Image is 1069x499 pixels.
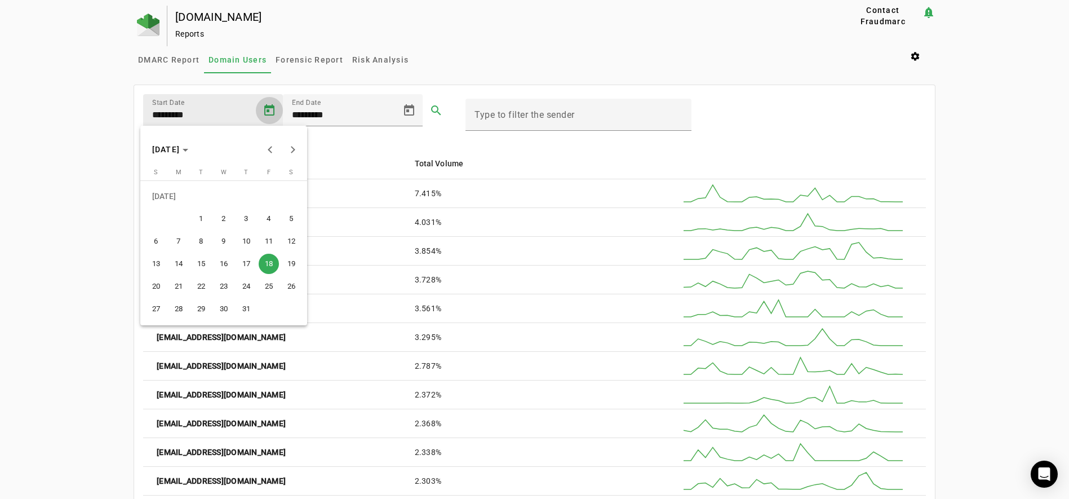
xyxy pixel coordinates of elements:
[146,231,166,251] span: 6
[259,254,279,274] span: 18
[212,275,235,298] button: July 23, 2025
[214,209,234,229] span: 2
[281,209,301,229] span: 5
[190,253,212,275] button: July 15, 2025
[259,138,281,161] button: Previous month
[145,298,167,320] button: July 27, 2025
[154,169,158,176] span: S
[168,254,189,274] span: 14
[212,298,235,320] button: July 30, 2025
[221,169,227,176] span: W
[148,139,193,160] button: Choose month and year
[258,207,280,230] button: July 4, 2025
[236,299,256,319] span: 31
[190,230,212,253] button: July 8, 2025
[191,254,211,274] span: 15
[236,254,256,274] span: 17
[281,231,301,251] span: 12
[235,253,258,275] button: July 17, 2025
[168,276,189,297] span: 21
[259,231,279,251] span: 11
[235,275,258,298] button: July 24, 2025
[191,276,211,297] span: 22
[235,207,258,230] button: July 3, 2025
[212,230,235,253] button: July 9, 2025
[191,299,211,319] span: 29
[1031,461,1058,488] div: Open Intercom Messenger
[145,185,303,207] td: [DATE]
[145,275,167,298] button: July 20, 2025
[167,298,190,320] button: July 28, 2025
[235,298,258,320] button: July 31, 2025
[146,254,166,274] span: 13
[258,253,280,275] button: July 18, 2025
[281,276,301,297] span: 26
[214,254,234,274] span: 16
[190,207,212,230] button: July 1, 2025
[145,230,167,253] button: July 6, 2025
[214,299,234,319] span: 30
[167,275,190,298] button: July 21, 2025
[146,299,166,319] span: 27
[214,276,234,297] span: 23
[212,253,235,275] button: July 16, 2025
[259,276,279,297] span: 25
[167,253,190,275] button: July 14, 2025
[176,169,181,176] span: M
[281,138,304,161] button: Next month
[168,231,189,251] span: 7
[168,299,189,319] span: 28
[281,254,301,274] span: 19
[191,231,211,251] span: 8
[236,209,256,229] span: 3
[167,230,190,253] button: July 7, 2025
[152,145,180,154] span: [DATE]
[280,230,303,253] button: July 12, 2025
[235,230,258,253] button: July 10, 2025
[258,275,280,298] button: July 25, 2025
[236,231,256,251] span: 10
[212,207,235,230] button: July 2, 2025
[214,231,234,251] span: 9
[280,275,303,298] button: July 26, 2025
[145,253,167,275] button: July 13, 2025
[289,169,293,176] span: S
[244,169,248,176] span: T
[280,253,303,275] button: July 19, 2025
[190,275,212,298] button: July 22, 2025
[191,209,211,229] span: 1
[199,169,203,176] span: T
[259,209,279,229] span: 4
[190,298,212,320] button: July 29, 2025
[280,207,303,230] button: July 5, 2025
[258,230,280,253] button: July 11, 2025
[236,276,256,297] span: 24
[267,169,270,176] span: F
[146,276,166,297] span: 20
